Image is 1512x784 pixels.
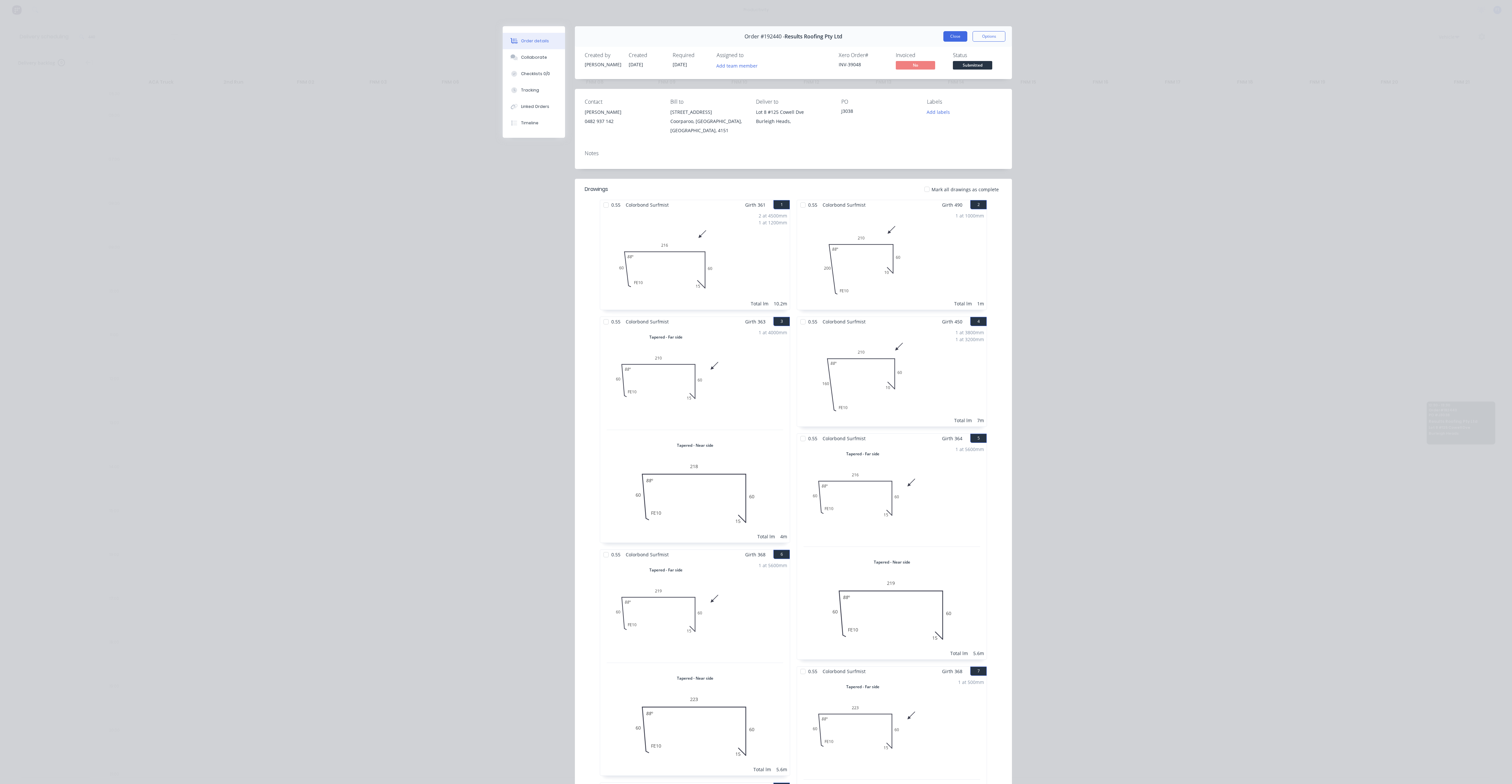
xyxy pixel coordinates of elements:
[839,61,888,68] div: INV-39048
[759,219,787,226] div: 1 at 1200mm
[756,99,831,105] div: Deliver to
[943,31,967,42] button: Close
[942,317,962,326] span: Girth 450
[759,562,787,569] div: 1 at 5600mm
[955,336,984,343] div: 1 at 3200mm
[776,766,787,773] div: 5.6m
[970,200,987,209] button: 2
[670,99,745,105] div: Bill to
[785,33,842,40] span: Results Roofing Pty Ltd
[503,115,565,131] button: Timeline
[773,550,790,559] button: 6
[609,550,623,559] span: 0.55
[753,766,771,773] div: Total lm
[797,210,987,310] div: 0FE10200210601088º1 at 1000mmTotal lm1m
[923,108,954,116] button: Add labels
[973,650,984,657] div: 5.6m
[970,667,987,676] button: 7
[600,210,790,310] div: 0FE1060216601588º2 at 4500mm1 at 1200mmTotal lm10.2m
[623,550,671,559] span: Colorbond Surfmist
[670,108,745,135] div: [STREET_ADDRESS]Coorparoo, [GEOGRAPHIC_DATA], [GEOGRAPHIC_DATA], 4151
[806,434,820,443] span: 0.55
[820,434,868,443] span: Colorbond Surfmist
[958,679,984,686] div: 1 at 500mm
[585,150,1002,156] div: Notes
[820,667,868,676] span: Colorbond Surfmist
[773,200,790,209] button: 1
[953,61,992,69] span: Submitted
[955,212,984,219] div: 1 at 1000mm
[521,38,549,44] div: Order details
[839,52,888,58] div: Xero Order #
[970,434,987,443] button: 5
[600,326,790,543] div: Tapered - Far side0FE1060210601588ºTapered - Near side0FE1060218601588º1 at 4000mmTotal lm4m
[503,82,565,98] button: Tracking
[932,186,999,193] span: Mark all drawings as complete
[745,317,766,326] span: Girth 363
[585,61,621,68] div: [PERSON_NAME]
[797,326,987,426] div: 0FE10160210601088º1 at 3800mm1 at 3200mmTotal lm7m
[745,550,766,559] span: Girth 368
[745,33,785,40] span: Order #192440 -
[600,559,790,775] div: Tapered - Far side0FE1060219601588ºTapered - Near side0FE1060223601588º1 at 5600mmTotal lm5.6m
[751,300,768,307] div: Total lm
[713,61,761,70] button: Add team member
[585,52,621,58] div: Created by
[973,31,1005,42] button: Options
[954,417,972,424] div: Total lm
[521,104,549,110] div: Linked Orders
[503,98,565,115] button: Linked Orders
[942,667,962,676] span: Girth 368
[806,667,820,676] span: 0.55
[977,417,984,424] div: 7m
[806,317,820,326] span: 0.55
[942,200,962,210] span: Girth 490
[503,49,565,66] button: Collaborate
[623,317,671,326] span: Colorbond Surfmist
[955,329,984,336] div: 1 at 3800mm
[521,87,539,93] div: Tracking
[673,61,687,68] span: [DATE]
[774,300,787,307] div: 10.2m
[780,533,787,540] div: 4m
[745,200,766,210] span: Girth 361
[759,212,787,219] div: 2 at 4500mm
[521,71,550,77] div: Checklists 0/0
[629,61,643,68] span: [DATE]
[756,108,831,117] div: Lot 8 #125 Cowell Dve
[585,99,660,105] div: Contact
[950,650,968,657] div: Total lm
[585,185,608,193] div: Drawings
[942,434,962,443] span: Girth 364
[977,300,984,307] div: 1m
[756,117,831,126] div: Burleigh Heads,
[970,317,987,326] button: 4
[953,52,1002,58] div: Status
[585,108,660,129] div: [PERSON_NAME]0482 937 142
[927,99,1002,105] div: Labels
[896,52,945,58] div: Invoiced
[670,108,745,117] div: [STREET_ADDRESS]
[521,54,547,60] div: Collaborate
[670,117,745,135] div: Coorparoo, [GEOGRAPHIC_DATA], [GEOGRAPHIC_DATA], 4151
[896,61,935,69] span: No
[773,317,790,326] button: 3
[717,52,782,58] div: Assigned to
[756,108,831,129] div: Lot 8 #125 Cowell DveBurleigh Heads,
[759,329,787,336] div: 1 at 4000mm
[629,52,665,58] div: Created
[955,446,984,453] div: 1 at 5600mm
[623,200,671,210] span: Colorbond Surfmist
[797,443,987,659] div: Tapered - Far side0FE1060216601588ºTapered - Near side0FE1060219601588º1 at 5600mmTotal lm5.6m
[954,300,972,307] div: Total lm
[673,52,709,58] div: Required
[609,200,623,210] span: 0.55
[820,200,868,210] span: Colorbond Surfmist
[609,317,623,326] span: 0.55
[820,317,868,326] span: Colorbond Surfmist
[521,120,538,126] div: Timeline
[585,117,660,126] div: 0482 937 142
[806,200,820,210] span: 0.55
[503,66,565,82] button: Checklists 0/0
[503,33,565,49] button: Order details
